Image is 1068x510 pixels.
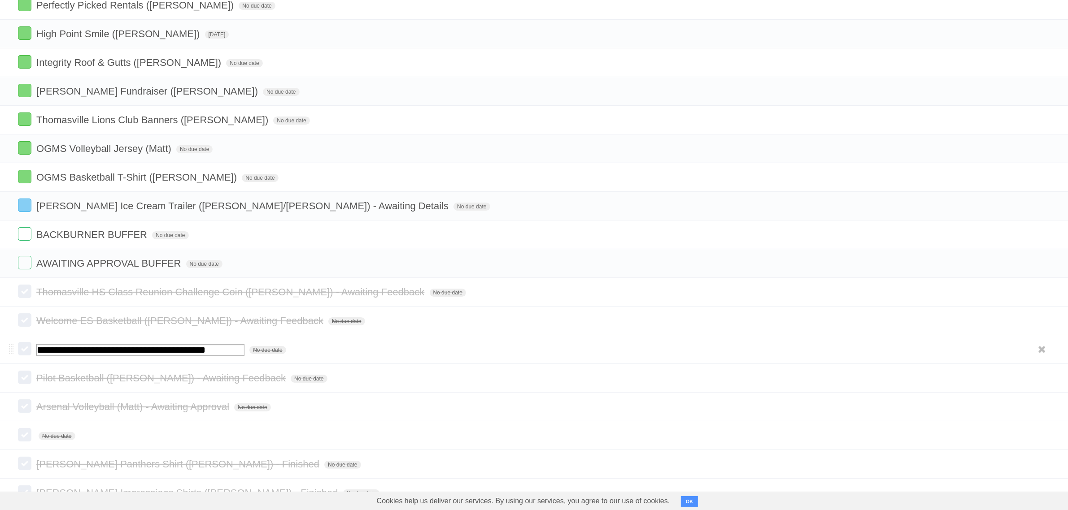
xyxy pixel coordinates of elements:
[18,485,31,499] label: Done
[36,143,174,154] span: OGMS Volleyball Jersey (Matt)
[36,286,427,298] span: Thomasville HS Class Reunion Challenge Coin ([PERSON_NAME]) - Awaiting Feedback
[36,172,239,183] span: OGMS Basketball T-Shirt ([PERSON_NAME])
[681,496,698,507] button: OK
[36,86,260,97] span: [PERSON_NAME] Fundraiser ([PERSON_NAME])
[36,258,183,269] span: AWAITING APPROVAL BUFFER
[368,492,679,510] span: Cookies help us deliver our services. By using our services, you agree to our use of cookies.
[343,489,379,497] span: No due date
[36,401,231,412] span: Arsenal Volleyball (Matt) - Awaiting Approval
[18,55,31,69] label: Done
[18,112,31,126] label: Done
[36,315,326,326] span: Welcome ES Basketball ([PERSON_NAME]) - Awaiting Feedback
[18,371,31,384] label: Done
[18,256,31,269] label: Done
[263,88,299,96] span: No due date
[242,174,278,182] span: No due date
[234,403,270,411] span: No due date
[18,428,31,441] label: Done
[18,141,31,155] label: Done
[453,203,490,211] span: No due date
[249,346,286,354] span: No due date
[239,2,275,10] span: No due date
[18,26,31,40] label: Done
[36,200,451,212] span: [PERSON_NAME] Ice Cream Trailer ([PERSON_NAME]/[PERSON_NAME]) - Awaiting Details
[36,114,270,125] span: Thomasville Lions Club Banners ([PERSON_NAME])
[430,289,466,297] span: No due date
[152,231,188,239] span: No due date
[205,30,229,39] span: [DATE]
[36,229,149,240] span: BACKBURNER BUFFER
[328,317,365,325] span: No due date
[18,313,31,327] label: Done
[36,28,202,39] span: High Point Smile ([PERSON_NAME])
[18,457,31,470] label: Done
[291,375,327,383] span: No due date
[18,170,31,183] label: Done
[36,372,288,384] span: Pilot Basketball ([PERSON_NAME]) - Awaiting Feedback
[18,227,31,241] label: Done
[36,458,322,470] span: [PERSON_NAME] Panthers Shirt ([PERSON_NAME]) - Finished
[324,461,361,469] span: No due date
[226,59,262,67] span: No due date
[18,199,31,212] label: Done
[39,432,75,440] span: No due date
[273,117,310,125] span: No due date
[18,84,31,97] label: Done
[36,57,223,68] span: Integrity Roof & Gutts ([PERSON_NAME])
[186,260,222,268] span: No due date
[176,145,213,153] span: No due date
[36,487,340,498] span: [PERSON_NAME] Impressions Shirts ([PERSON_NAME]) - Finished
[18,399,31,413] label: Done
[18,342,31,355] label: Done
[18,285,31,298] label: Done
